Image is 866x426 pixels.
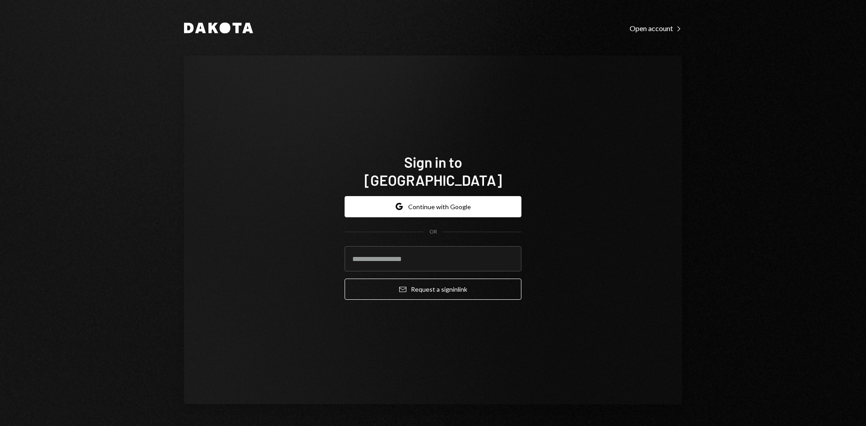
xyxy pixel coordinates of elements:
button: Request a signinlink [345,279,521,300]
h1: Sign in to [GEOGRAPHIC_DATA] [345,153,521,189]
div: Open account [630,24,682,33]
a: Open account [630,23,682,33]
div: OR [429,228,437,236]
button: Continue with Google [345,196,521,217]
